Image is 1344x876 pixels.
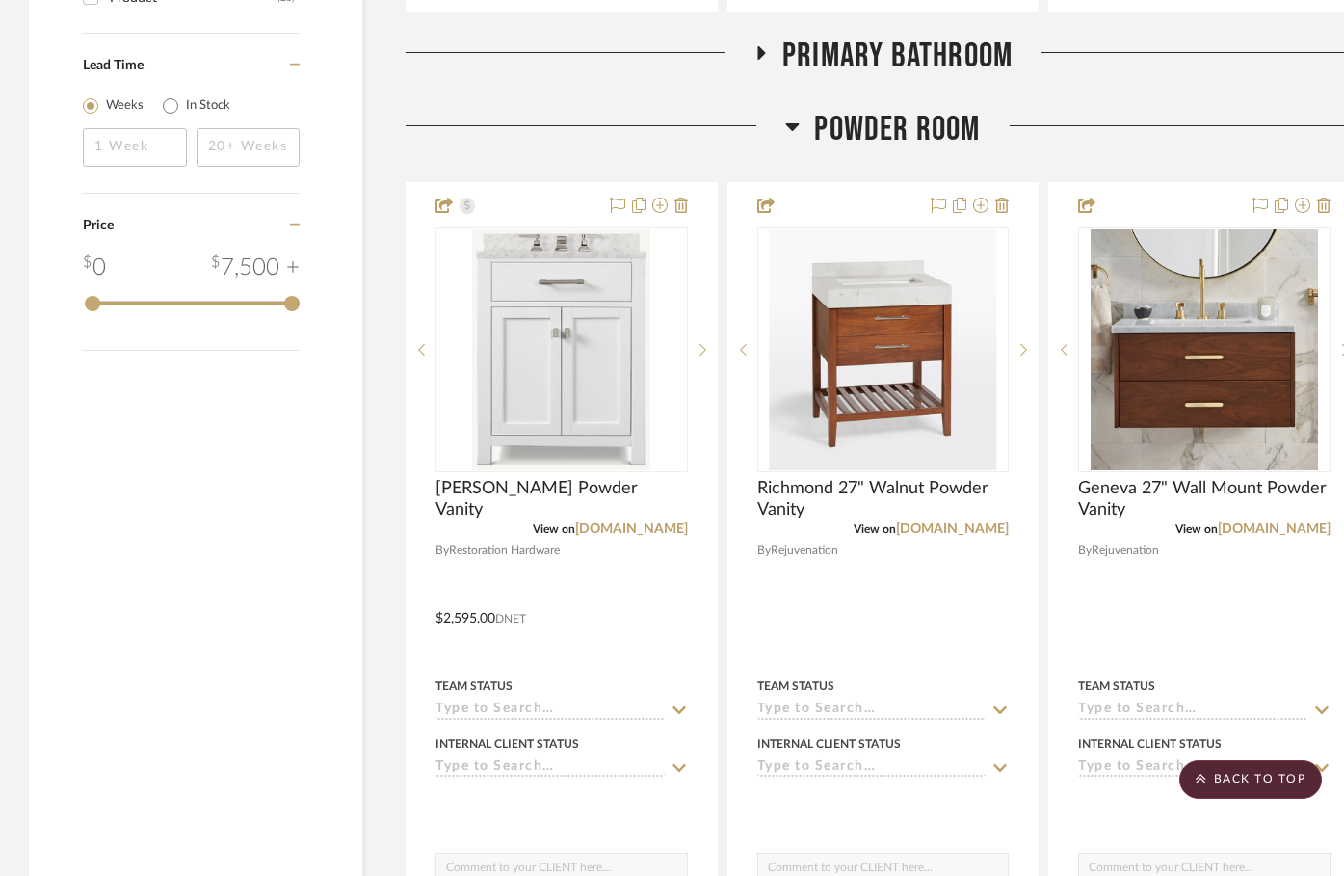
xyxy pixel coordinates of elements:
[814,109,980,150] span: Powder Room
[1078,677,1155,695] div: Team Status
[197,128,301,167] input: 20+ Weeks
[782,36,1013,77] span: Primary Bathroom
[533,523,575,535] span: View on
[472,229,650,470] img: Hutton Powder Vanity
[757,677,834,695] div: Team Status
[854,523,896,535] span: View on
[1078,542,1092,560] span: By
[435,735,579,753] div: Internal Client Status
[83,219,114,232] span: Price
[757,735,901,753] div: Internal Client Status
[83,128,187,167] input: 1 Week
[435,702,665,720] input: Type to Search…
[1175,523,1218,535] span: View on
[1091,229,1318,470] img: Geneva 27" Wall Mount Powder Vanity
[211,251,300,285] div: 7,500 +
[896,522,1009,536] a: [DOMAIN_NAME]
[83,251,106,285] div: 0
[757,478,1010,520] span: Richmond 27" Walnut Powder Vanity
[83,59,144,72] span: Lead Time
[575,522,688,536] a: [DOMAIN_NAME]
[435,677,513,695] div: Team Status
[449,542,560,560] span: Restoration Hardware
[186,96,230,116] label: In Stock
[1179,760,1322,799] scroll-to-top-button: BACK TO TOP
[435,478,688,520] span: [PERSON_NAME] Powder Vanity
[435,542,449,560] span: By
[757,542,771,560] span: By
[1218,522,1331,536] a: [DOMAIN_NAME]
[1078,702,1307,720] input: Type to Search…
[757,702,987,720] input: Type to Search…
[758,228,1009,471] div: 0
[757,759,987,778] input: Type to Search…
[1078,735,1222,753] div: Internal Client Status
[769,229,996,470] img: Richmond 27" Walnut Powder Vanity
[1078,759,1307,778] input: Type to Search…
[1078,478,1331,520] span: Geneva 27" Wall Mount Powder Vanity
[106,96,144,116] label: Weeks
[1092,542,1159,560] span: Rejuvenation
[435,759,665,778] input: Type to Search…
[771,542,838,560] span: Rejuvenation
